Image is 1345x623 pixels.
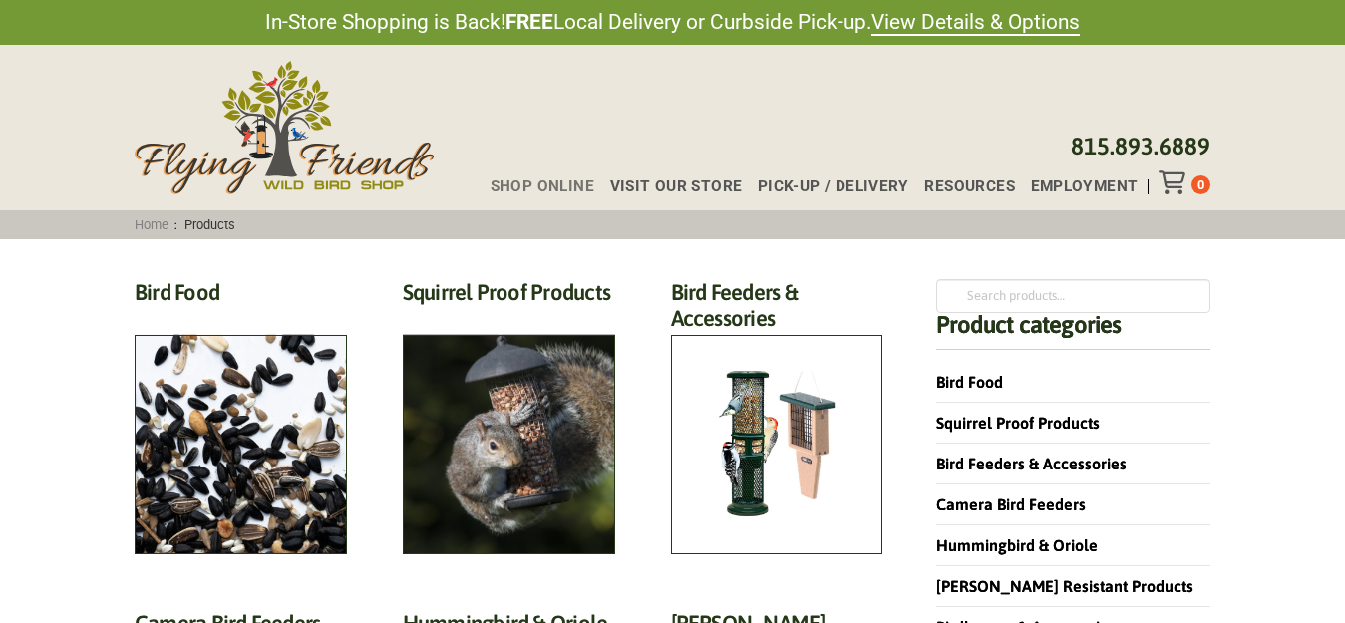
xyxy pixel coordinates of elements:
h2: Bird Food [135,279,347,316]
img: Flying Friends Wild Bird Shop Logo [135,61,434,194]
a: Squirrel Proof Products [936,414,1100,432]
a: Shop Online [475,179,594,194]
a: Resources [908,179,1014,194]
span: 0 [1197,177,1204,192]
span: Employment [1031,179,1139,194]
a: Visit product category Bird Food [135,279,347,555]
div: Toggle Off Canvas Content [1159,170,1191,194]
span: Products [177,217,241,232]
span: Visit Our Store [610,179,743,194]
h2: Squirrel Proof Products [403,279,615,316]
a: Home [129,217,175,232]
a: Visit Our Store [594,179,742,194]
span: Shop Online [491,179,594,194]
span: Resources [924,179,1014,194]
a: Bird Feeders & Accessories [936,455,1127,472]
span: Pick-up / Delivery [758,179,909,194]
a: View Details & Options [871,10,1080,36]
a: Visit product category Squirrel Proof Products [403,279,615,555]
a: Hummingbird & Oriole [936,536,1098,554]
a: Pick-up / Delivery [742,179,909,194]
h4: Product categories [936,313,1211,350]
span: In-Store Shopping is Back! Local Delivery or Curbside Pick-up. [265,8,1080,37]
a: Visit product category Bird Feeders & Accessories [671,279,883,555]
span: : [129,217,242,232]
strong: FREE [505,10,553,34]
h2: Bird Feeders & Accessories [671,279,883,343]
input: Search products… [936,279,1211,313]
a: [PERSON_NAME] Resistant Products [936,577,1193,595]
a: 815.893.6889 [1071,133,1210,159]
a: Employment [1015,179,1138,194]
a: Camera Bird Feeders [936,495,1086,513]
a: Bird Food [936,373,1003,391]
